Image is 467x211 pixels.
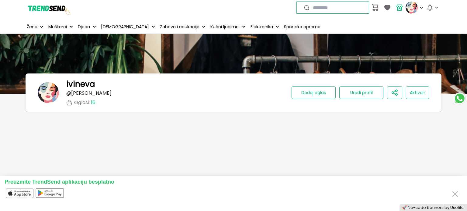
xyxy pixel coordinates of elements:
h1: ivineva [66,80,95,89]
p: Oglasi : [74,100,95,105]
button: Zabava i edukacija [159,20,207,33]
img: banner [38,82,59,103]
img: profile picture [406,2,418,14]
p: [DEMOGRAPHIC_DATA] [101,24,149,30]
p: @ [PERSON_NAME] [66,90,112,96]
button: Djeca [77,20,97,33]
span: Preuzmite TrendSend aplikaciju besplatno [5,179,114,185]
a: 🚀 No-code banners by Usetiful [402,205,465,210]
p: Djeca [78,24,90,30]
p: Muškarci [48,24,67,30]
button: Uredi profil [339,86,383,99]
button: Dodaj oglas [292,86,336,99]
span: 16 [91,99,95,106]
a: Sportska oprema [283,20,322,33]
button: Kućni ljubimci [209,20,247,33]
button: Muškarci [47,20,74,33]
p: Zabava i edukacija [160,24,199,30]
p: Kućni ljubimci [210,24,240,30]
button: Close [450,188,460,199]
button: Žene [26,20,45,33]
span: Dodaj oglas [301,90,326,96]
button: Aktivan [406,86,429,99]
button: [DEMOGRAPHIC_DATA] [100,20,156,33]
p: Žene [27,24,37,30]
button: Elektronika [249,20,280,33]
p: Elektronika [251,24,273,30]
